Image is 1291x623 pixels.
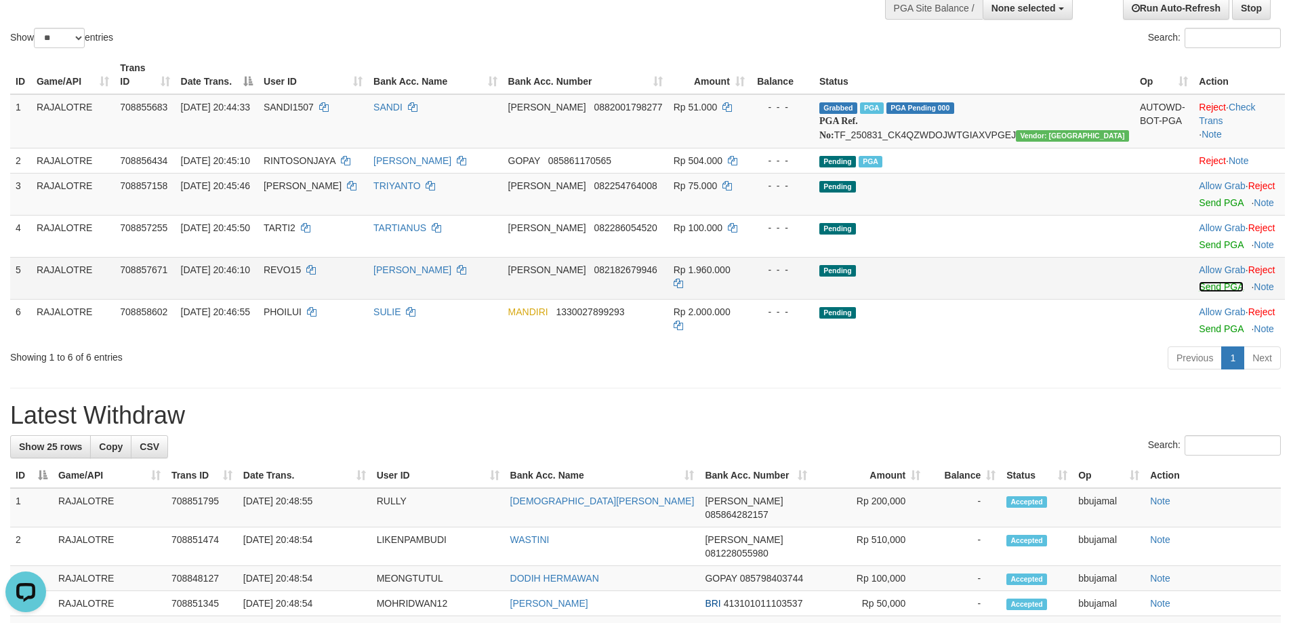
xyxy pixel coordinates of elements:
span: 708856434 [120,155,167,166]
td: 3 [10,173,31,215]
a: Note [1150,598,1170,609]
span: Pending [819,181,856,193]
span: [PERSON_NAME] [264,180,342,191]
td: Rp 50,000 [813,591,926,616]
td: RAJALOTRE [31,94,115,148]
th: Bank Acc. Number: activate to sort column ascending [699,463,813,488]
span: MANDIRI [508,306,548,317]
button: Open LiveChat chat widget [5,5,46,46]
th: Game/API: activate to sort column ascending [53,463,166,488]
span: Marked by bbujamal [859,156,882,167]
span: 708857255 [120,222,167,233]
span: Pending [819,265,856,277]
td: LIKENPAMBUDI [371,527,505,566]
select: Showentries [34,28,85,48]
th: Date Trans.: activate to sort column descending [176,56,258,94]
span: Rp 2.000.000 [674,306,731,317]
span: [PERSON_NAME] [508,102,586,113]
td: RAJALOTRE [53,527,166,566]
a: Reject [1248,180,1275,191]
a: Reject [1199,102,1226,113]
td: 6 [10,299,31,341]
a: Send PGA [1199,197,1243,208]
th: Status [814,56,1134,94]
span: [DATE] 20:45:46 [181,180,250,191]
div: Showing 1 to 6 of 6 entries [10,345,528,364]
a: [PERSON_NAME] [373,264,451,275]
a: Send PGA [1199,239,1243,250]
th: Action [1145,463,1281,488]
th: Bank Acc. Name: activate to sort column ascending [368,56,503,94]
span: None selected [991,3,1056,14]
span: Vendor URL: https://checkout4.1velocity.biz [1016,130,1129,142]
td: MEONGTUTUL [371,566,505,591]
th: Amount: activate to sort column ascending [668,56,750,94]
th: ID [10,56,31,94]
a: Note [1254,281,1274,292]
td: RAJALOTRE [53,566,166,591]
span: Pending [819,156,856,167]
a: 1 [1221,346,1244,369]
th: Balance: activate to sort column ascending [926,463,1001,488]
div: - - - [756,179,808,193]
td: [DATE] 20:48:55 [238,488,371,527]
div: - - - [756,305,808,319]
div: - - - [756,221,808,235]
th: Balance [750,56,814,94]
span: · [1199,222,1248,233]
a: Reject [1199,155,1226,166]
label: Show entries [10,28,113,48]
span: [DATE] 20:45:10 [181,155,250,166]
input: Search: [1185,28,1281,48]
span: Copy 081228055980 to clipboard [705,548,768,559]
span: Copy 085861170565 to clipboard [548,155,611,166]
span: Pending [819,223,856,235]
div: - - - [756,154,808,167]
a: TARTIANUS [373,222,426,233]
span: TARTI2 [264,222,295,233]
a: Note [1254,239,1274,250]
td: RAJALOTRE [31,173,115,215]
div: - - - [756,100,808,114]
th: User ID: activate to sort column ascending [258,56,368,94]
td: 708851795 [166,488,238,527]
div: - - - [756,263,808,277]
span: Marked by bbujamal [860,102,884,114]
td: · [1193,299,1285,341]
span: [PERSON_NAME] [508,264,586,275]
span: SANDI1507 [264,102,314,113]
td: 708851474 [166,527,238,566]
a: Note [1254,323,1274,334]
a: Check Trans [1199,102,1255,126]
td: RAJALOTRE [31,257,115,299]
span: [DATE] 20:46:10 [181,264,250,275]
td: - [926,527,1001,566]
span: Accepted [1006,599,1047,610]
a: Note [1254,197,1274,208]
span: GOPAY [705,573,737,584]
label: Search: [1148,28,1281,48]
td: · [1193,257,1285,299]
h1: Latest Withdraw [10,402,1281,429]
span: 708857671 [120,264,167,275]
td: AUTOWD-BOT-PGA [1134,94,1193,148]
span: Rp 51.000 [674,102,718,113]
th: Trans ID: activate to sort column ascending [166,463,238,488]
span: Rp 504.000 [674,155,722,166]
td: · [1193,173,1285,215]
span: Copy 413101011103537 to clipboard [724,598,803,609]
a: Note [1229,155,1249,166]
a: Reject [1248,222,1275,233]
a: SULIE [373,306,401,317]
td: 708851345 [166,591,238,616]
td: RAJALOTRE [53,591,166,616]
a: Next [1244,346,1281,369]
a: Send PGA [1199,281,1243,292]
th: ID: activate to sort column descending [10,463,53,488]
td: MOHRIDWAN12 [371,591,505,616]
a: Note [1202,129,1222,140]
a: Send PGA [1199,323,1243,334]
th: Bank Acc. Name: activate to sort column ascending [505,463,700,488]
span: 708855683 [120,102,167,113]
td: [DATE] 20:48:54 [238,527,371,566]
